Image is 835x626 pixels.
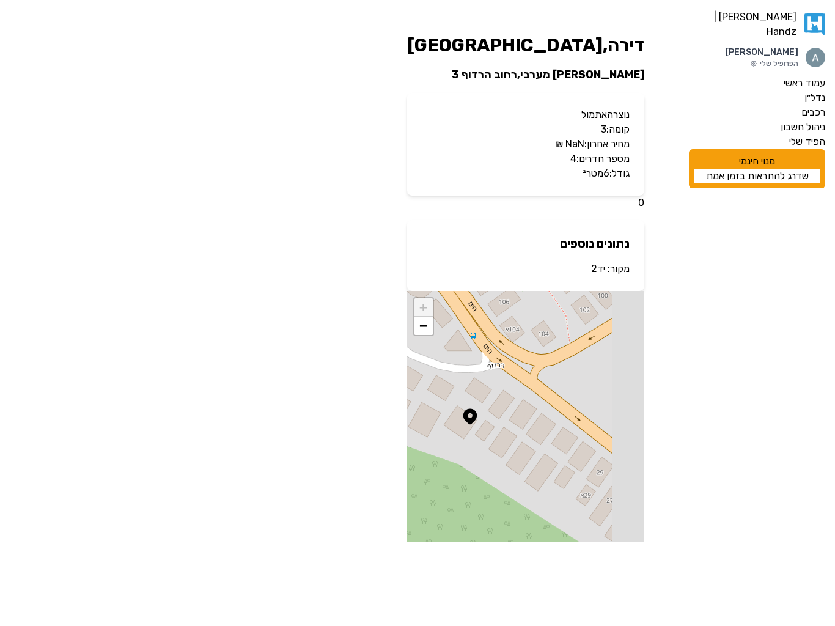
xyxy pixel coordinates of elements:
[784,76,825,90] label: עמוד ראשי
[422,262,630,276] p: מקור:
[781,120,825,134] label: ניהול חשבון
[419,318,427,333] span: −
[397,24,654,551] div: 0
[407,34,644,56] h1: דירה , [GEOGRAPHIC_DATA]
[689,134,825,149] a: הפיד שלי
[689,149,825,188] div: מנוי חינמי
[726,46,798,59] p: [PERSON_NAME]
[789,134,825,149] label: הפיד שלי
[461,407,479,425] img: Marker
[694,169,820,183] a: שדרג להתראות בזמן אמת
[422,235,630,252] h2: נתונים נוספים
[689,90,825,105] a: נדל״ן
[407,66,644,83] h2: [PERSON_NAME] מערבי , רחוב הרדוף 3
[689,120,825,134] a: ניהול חשבון
[422,122,630,137] p: קומה: 3
[689,76,825,90] a: עמוד ראשי
[414,298,433,317] a: Zoom in
[801,105,825,120] label: רכבים
[422,137,630,152] p: מחיר אחרון: ‏NaN ‏₪
[689,105,825,120] a: רכבים
[419,300,427,315] span: +
[591,263,605,274] a: יד2
[689,46,825,68] a: תמונת פרופיל[PERSON_NAME]הפרופיל שלי
[422,152,630,166] p: מספר חדרים: 4
[806,48,825,67] img: תמונת פרופיל
[804,90,825,105] label: נדל״ן
[726,59,798,68] p: הפרופיל שלי
[422,166,630,181] p: גודל: 6 מטר²
[689,10,825,39] a: [PERSON_NAME] | Handz
[422,108,630,122] p: נוצרה אתמול
[414,317,433,335] a: Zoom out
